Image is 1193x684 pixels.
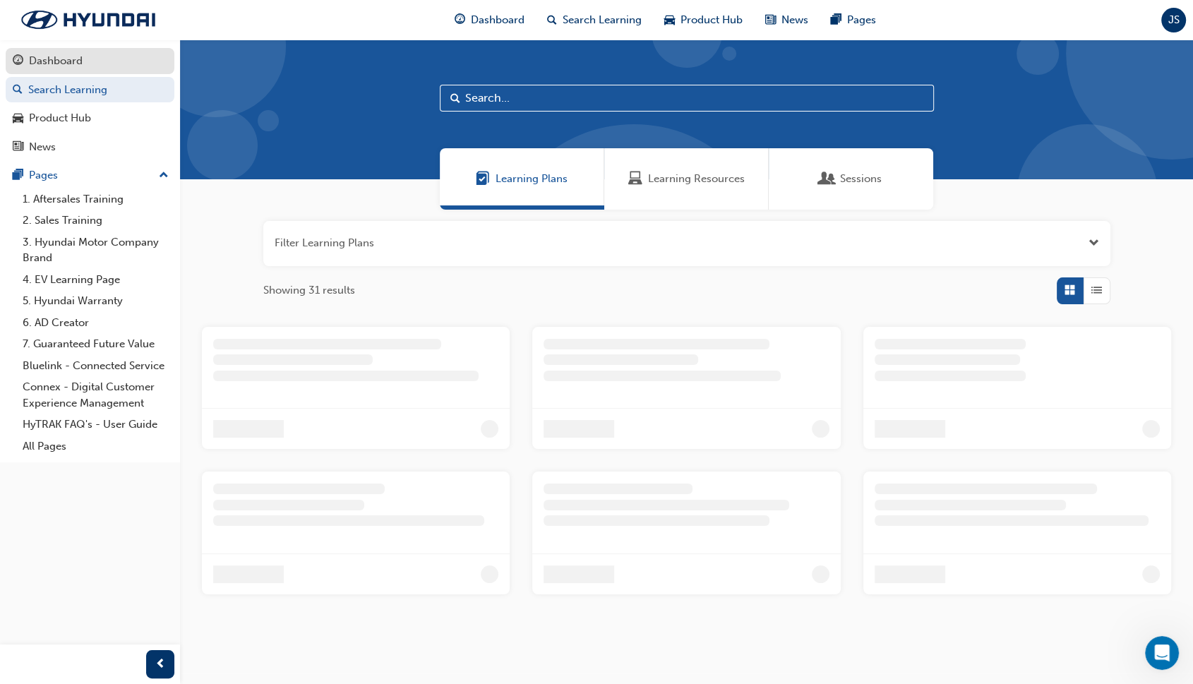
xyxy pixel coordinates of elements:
span: News [781,12,808,28]
span: Sessions [840,171,882,187]
a: Connex - Digital Customer Experience Management [17,376,174,414]
a: 3. Hyundai Motor Company Brand [17,232,174,269]
div: Dashboard [29,53,83,69]
span: List [1091,282,1102,299]
span: prev-icon [155,656,166,673]
span: up-icon [159,167,169,185]
a: car-iconProduct Hub [653,6,754,35]
a: Learning ResourcesLearning Resources [604,148,769,210]
a: search-iconSearch Learning [536,6,653,35]
a: 1. Aftersales Training [17,188,174,210]
span: search-icon [547,11,557,29]
span: guage-icon [455,11,465,29]
a: guage-iconDashboard [443,6,536,35]
span: Product Hub [681,12,743,28]
a: Learning PlansLearning Plans [440,148,604,210]
a: 5. Hyundai Warranty [17,290,174,312]
span: news-icon [765,11,776,29]
span: pages-icon [831,11,841,29]
a: HyTRAK FAQ's - User Guide [17,414,174,436]
a: Product Hub [6,105,174,131]
span: car-icon [664,11,675,29]
button: DashboardSearch LearningProduct HubNews [6,45,174,162]
span: JS [1168,12,1180,28]
span: car-icon [13,112,23,125]
img: Trak [7,5,169,35]
span: Pages [847,12,876,28]
iframe: Intercom live chat [1145,636,1179,670]
span: Dashboard [471,12,524,28]
a: news-iconNews [754,6,820,35]
button: Open the filter [1089,235,1099,251]
span: guage-icon [13,55,23,68]
button: Pages [6,162,174,188]
span: pages-icon [13,169,23,182]
a: 2. Sales Training [17,210,174,232]
div: News [29,139,56,155]
span: Learning Resources [648,171,745,187]
a: News [6,134,174,160]
a: 7. Guaranteed Future Value [17,333,174,355]
span: news-icon [13,141,23,154]
a: SessionsSessions [769,148,933,210]
div: Product Hub [29,110,91,126]
span: Learning Plans [476,171,490,187]
span: Search [450,90,460,107]
span: Sessions [820,171,834,187]
span: search-icon [13,84,23,97]
a: 4. EV Learning Page [17,269,174,291]
span: Learning Resources [628,171,642,187]
a: Search Learning [6,77,174,103]
a: All Pages [17,436,174,457]
a: 6. AD Creator [17,312,174,334]
span: Search Learning [563,12,642,28]
div: Pages [29,167,58,184]
a: Dashboard [6,48,174,74]
span: Showing 31 results [263,282,355,299]
a: Bluelink - Connected Service [17,355,174,377]
span: Grid [1065,282,1075,299]
a: pages-iconPages [820,6,887,35]
span: Learning Plans [496,171,568,187]
button: JS [1161,8,1186,32]
input: Search... [440,85,934,112]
